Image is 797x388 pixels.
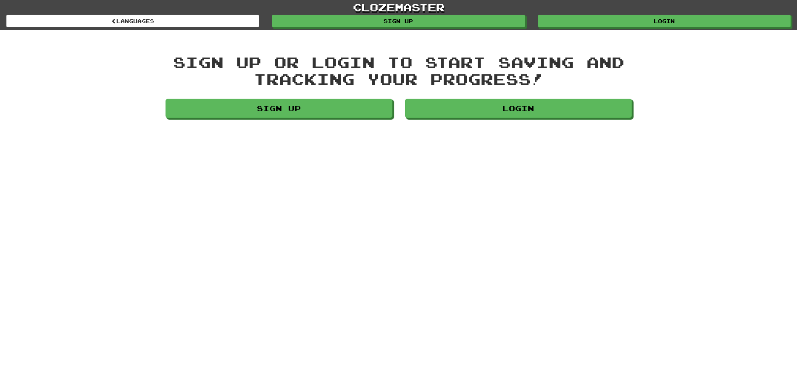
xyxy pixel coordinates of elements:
a: Languages [6,15,259,27]
div: Sign up or login to start saving and tracking your progress! [166,54,632,87]
a: Sign up [166,99,392,118]
a: Login [405,99,632,118]
a: Sign up [272,15,525,27]
a: Login [538,15,791,27]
